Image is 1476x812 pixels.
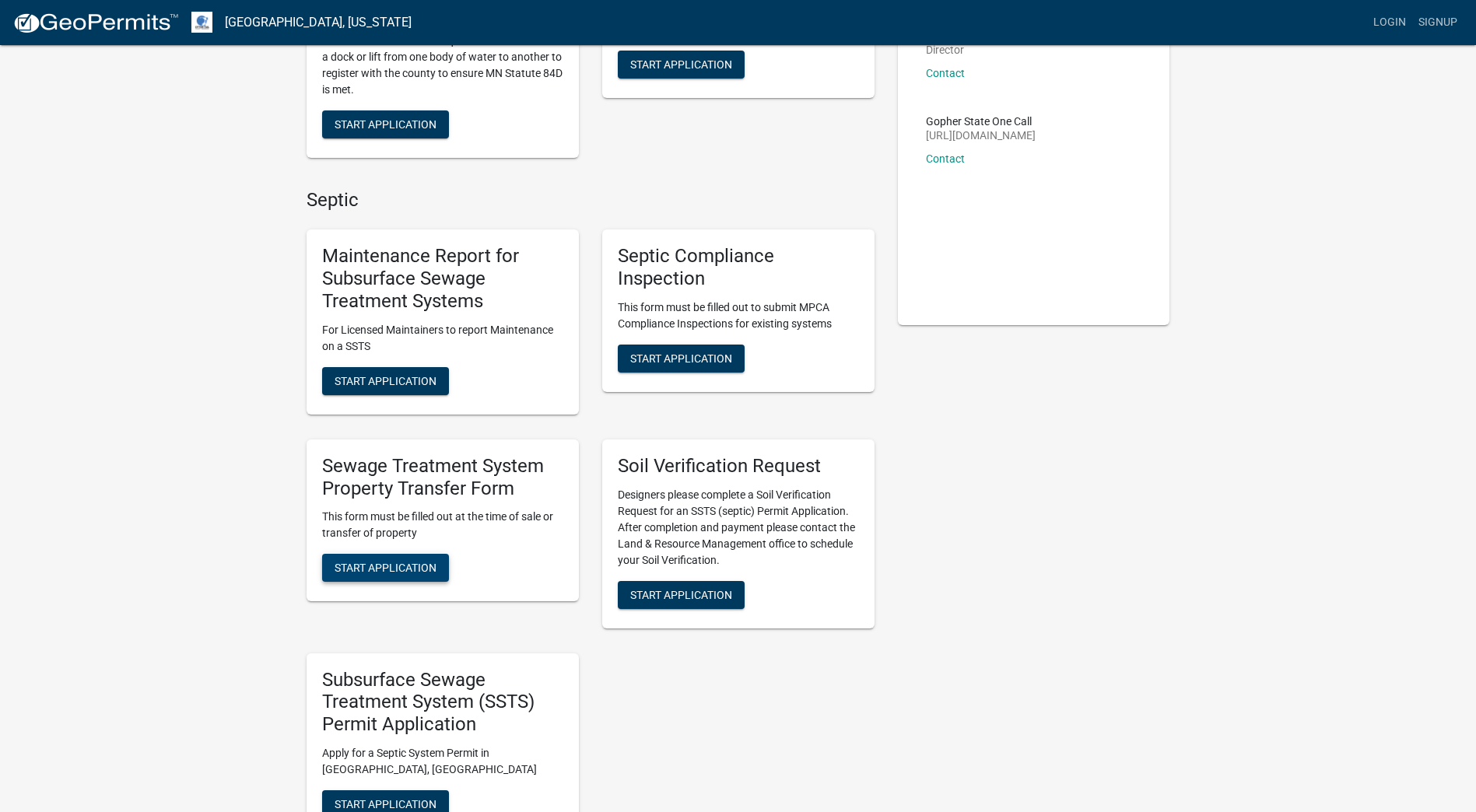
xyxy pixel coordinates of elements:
[618,581,745,609] button: Start Application
[322,554,449,582] button: Start Application
[322,509,563,541] p: This form must be filled out at the time of sale or transfer of property
[322,669,563,736] h5: Subsurface Sewage Treatment System (SSTS) Permit Application
[322,245,563,312] h5: Maintenance Report for Subsurface Sewage Treatment Systems
[618,487,859,569] p: Designers please complete a Soil Verification Request for an SSTS (septic) Permit Application. Af...
[630,352,732,364] span: Start Application
[335,117,436,130] span: Start Application
[322,322,563,355] p: For Licensed Maintainers to report Maintenance on a SSTS
[335,562,436,574] span: Start Application
[1412,8,1464,37] a: Signup
[630,588,732,600] span: Start Application
[630,58,732,71] span: Start Application
[335,374,436,387] span: Start Application
[618,345,745,373] button: Start Application
[926,130,1036,141] p: [URL][DOMAIN_NAME]
[1367,8,1412,37] a: Login
[322,455,563,500] h5: Sewage Treatment System Property Transfer Form
[926,152,965,165] a: Contact
[618,245,859,290] h5: Septic Compliance Inspection
[322,110,449,138] button: Start Application
[225,9,412,36] a: [GEOGRAPHIC_DATA], [US_STATE]
[335,797,436,810] span: Start Application
[926,67,965,79] a: Contact
[618,299,859,332] p: This form must be filled out to submit MPCA Compliance Inspections for existing systems
[926,44,1009,55] p: Director
[618,51,745,79] button: Start Application
[322,745,563,778] p: Apply for a Septic System Permit in [GEOGRAPHIC_DATA], [GEOGRAPHIC_DATA]
[926,116,1036,127] p: Gopher State One Call
[191,12,212,33] img: Otter Tail County, Minnesota
[618,455,859,478] h5: Soil Verification Request
[322,367,449,395] button: Start Application
[307,189,875,212] h4: Septic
